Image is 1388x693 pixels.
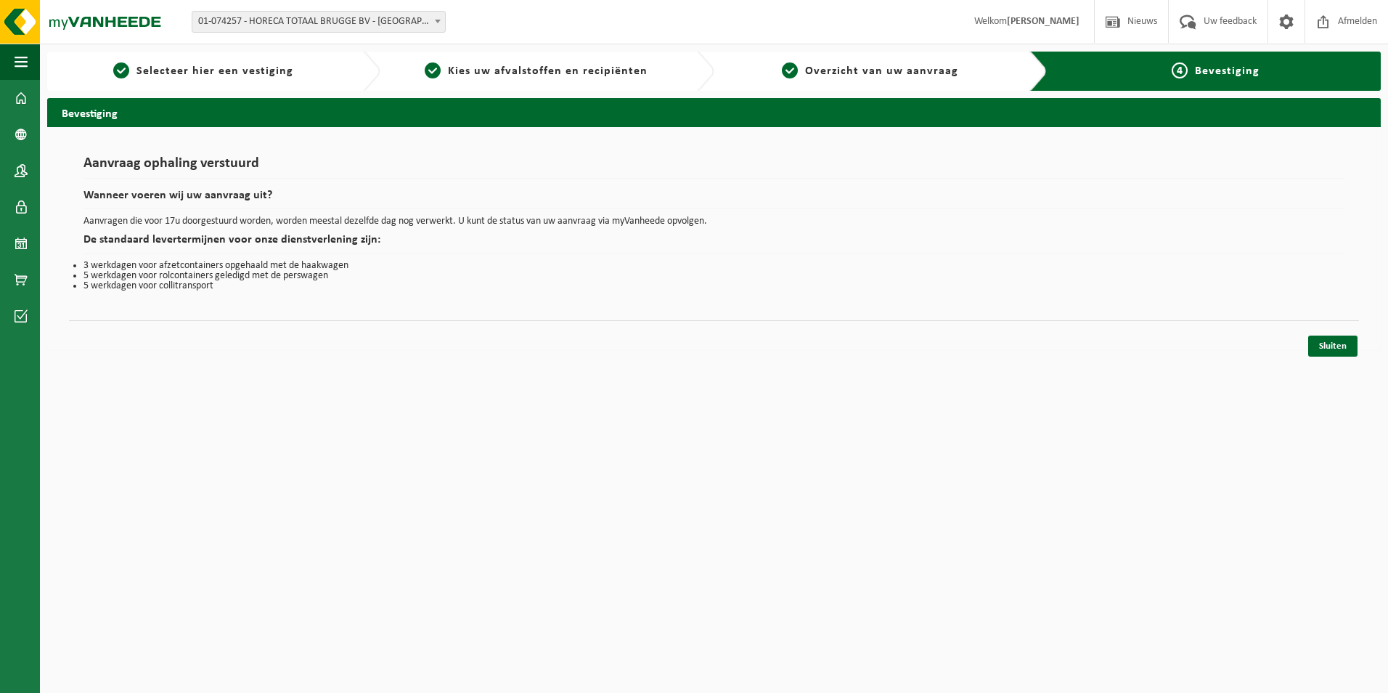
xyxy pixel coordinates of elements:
[54,62,351,80] a: 1Selecteer hier een vestiging
[192,12,445,32] span: 01-074257 - HORECA TOTAAL BRUGGE BV - BRUGGE
[1195,65,1260,77] span: Bevestiging
[425,62,441,78] span: 2
[805,65,958,77] span: Overzicht van uw aanvraag
[83,234,1344,254] h2: De standaard levertermijnen voor onze dienstverlening zijn:
[83,261,1344,271] li: 3 werkdagen voor afzetcontainers opgehaald met de haakwagen
[83,156,1344,179] h1: Aanvraag ophaling verstuurd
[7,661,242,693] iframe: chat widget
[1172,62,1188,78] span: 4
[83,281,1344,291] li: 5 werkdagen voor collitransport
[782,62,798,78] span: 3
[113,62,129,78] span: 1
[1007,16,1079,27] strong: [PERSON_NAME]
[192,11,446,33] span: 01-074257 - HORECA TOTAAL BRUGGE BV - BRUGGE
[136,65,293,77] span: Selecteer hier een vestiging
[722,62,1018,80] a: 3Overzicht van uw aanvraag
[83,271,1344,281] li: 5 werkdagen voor rolcontainers geledigd met de perswagen
[83,190,1344,209] h2: Wanneer voeren wij uw aanvraag uit?
[47,98,1381,126] h2: Bevestiging
[1308,336,1358,357] a: Sluiten
[388,62,685,80] a: 2Kies uw afvalstoffen en recipiënten
[448,65,648,77] span: Kies uw afvalstoffen en recipiënten
[83,216,1344,227] p: Aanvragen die voor 17u doorgestuurd worden, worden meestal dezelfde dag nog verwerkt. U kunt de s...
